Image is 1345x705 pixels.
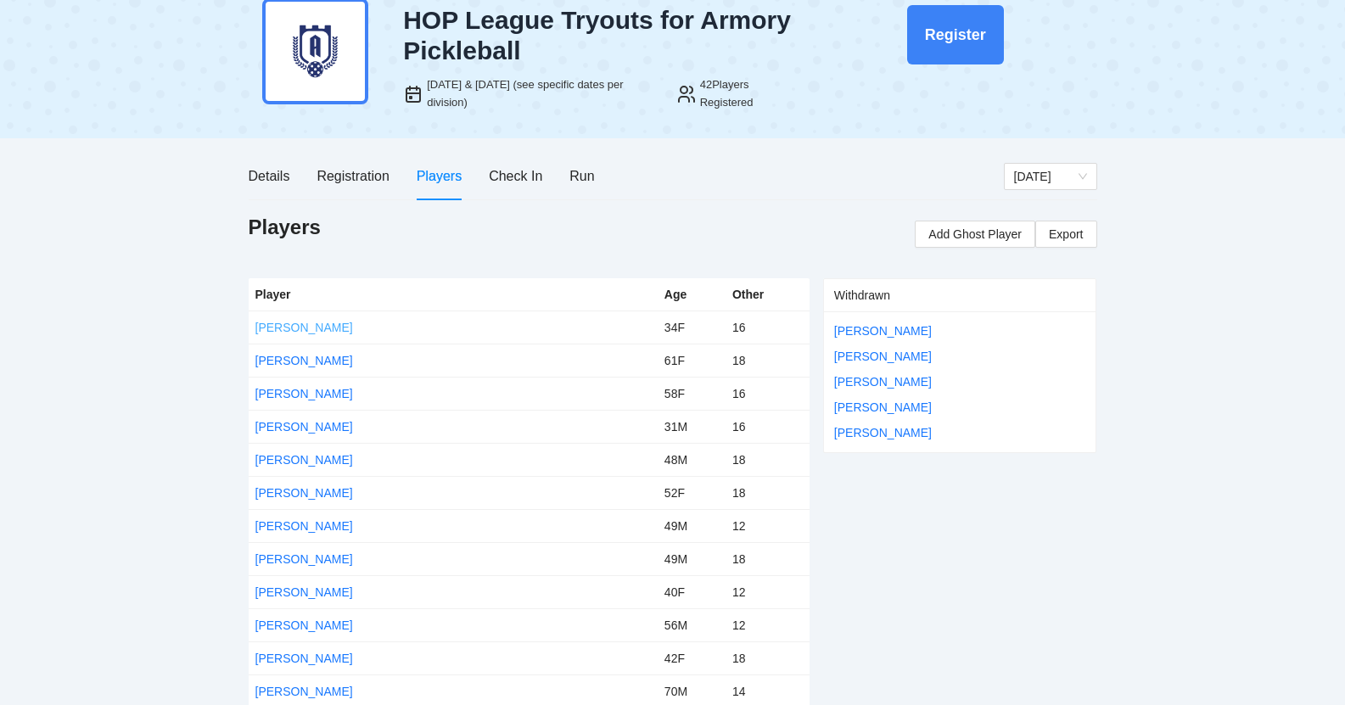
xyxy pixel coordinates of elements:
td: 18 [726,477,810,510]
td: 18 [726,444,810,477]
div: Registration [317,165,389,187]
a: [PERSON_NAME] [255,552,353,566]
td: 18 [726,344,810,378]
div: Age [664,285,719,304]
a: [PERSON_NAME] [255,453,353,467]
a: [PERSON_NAME] [834,400,932,414]
span: Export [1049,221,1083,247]
a: [PERSON_NAME] [255,486,353,500]
span: Thursday [1014,164,1087,189]
td: 16 [726,411,810,444]
td: 12 [726,510,810,543]
span: Add Ghost Player [928,225,1022,243]
div: Run [569,165,594,187]
a: [PERSON_NAME] [834,350,932,363]
td: 56M [658,609,726,642]
td: 16 [726,378,810,411]
td: 49M [658,510,726,543]
a: [PERSON_NAME] [255,354,353,367]
div: HOP League Tryouts for Armory Pickleball [403,5,800,66]
div: [DATE] & [DATE] (see specific dates per division) [427,76,656,111]
td: 12 [726,576,810,609]
div: Check In [489,165,542,187]
a: [PERSON_NAME] [255,652,353,665]
td: 16 [726,311,810,344]
td: 48M [658,444,726,477]
a: [PERSON_NAME] [834,426,932,439]
a: [PERSON_NAME] [255,685,353,698]
td: 18 [726,543,810,576]
td: 31M [658,411,726,444]
button: Add Ghost Player [915,221,1035,248]
a: [PERSON_NAME] [255,585,353,599]
a: [PERSON_NAME] [255,420,353,434]
td: 18 [726,642,810,675]
td: 58F [658,378,726,411]
a: [PERSON_NAME] [255,387,353,400]
a: [PERSON_NAME] [834,324,932,338]
td: 40F [658,576,726,609]
a: [PERSON_NAME] [834,375,932,389]
div: Player [255,285,651,304]
div: 42 Players Registered [700,76,800,111]
a: [PERSON_NAME] [255,618,353,632]
div: Players [417,165,462,187]
td: 61F [658,344,726,378]
a: [PERSON_NAME] [255,321,353,334]
a: Export [1035,221,1096,248]
td: 42F [658,642,726,675]
div: Details [249,165,290,187]
h1: Players [249,214,321,241]
td: 34F [658,311,726,344]
button: Register [907,5,1004,64]
a: [PERSON_NAME] [255,519,353,533]
td: 49M [658,543,726,576]
td: 12 [726,609,810,642]
div: Other [732,285,803,304]
td: 52F [658,477,726,510]
div: Withdrawn [834,279,1086,311]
